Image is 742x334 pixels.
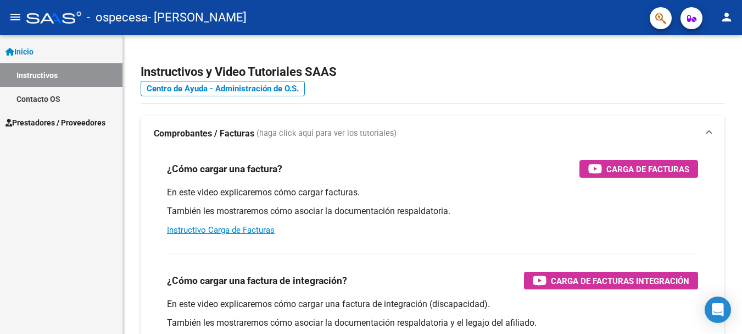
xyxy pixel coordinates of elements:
p: También les mostraremos cómo asociar la documentación respaldatoria y el legajo del afiliado. [167,317,698,329]
a: Centro de Ayuda - Administración de O.S. [141,81,305,96]
span: Carga de Facturas Integración [551,274,689,288]
div: Open Intercom Messenger [705,297,731,323]
span: - ospecesa [87,6,148,30]
p: En este video explicaremos cómo cargar una factura de integración (discapacidad). [167,298,698,310]
p: En este video explicaremos cómo cargar facturas. [167,187,698,199]
h3: ¿Cómo cargar una factura? [167,161,282,177]
mat-icon: person [720,10,733,24]
mat-expansion-panel-header: Comprobantes / Facturas (haga click aquí para ver los tutoriales) [141,116,724,151]
span: Carga de Facturas [606,162,689,176]
p: También les mostraremos cómo asociar la documentación respaldatoria. [167,205,698,217]
span: - [PERSON_NAME] [148,6,247,30]
strong: Comprobantes / Facturas [154,128,254,140]
span: Prestadores / Proveedores [5,117,105,129]
mat-icon: menu [9,10,22,24]
button: Carga de Facturas Integración [524,272,698,289]
h3: ¿Cómo cargar una factura de integración? [167,273,347,288]
a: Instructivo Carga de Facturas [167,225,275,235]
button: Carga de Facturas [579,160,698,178]
span: Inicio [5,46,34,58]
h2: Instructivos y Video Tutoriales SAAS [141,62,724,83]
span: (haga click aquí para ver los tutoriales) [256,128,397,140]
